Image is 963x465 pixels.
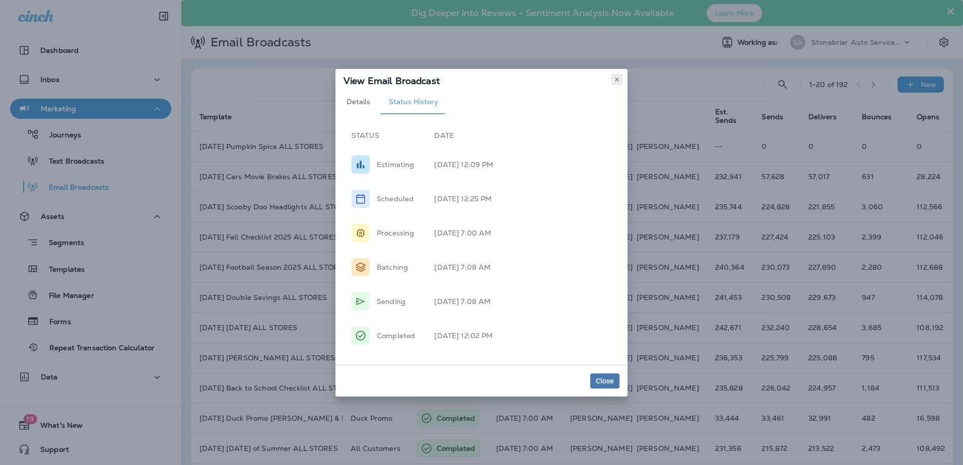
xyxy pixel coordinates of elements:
[434,195,611,203] p: [DATE] 12:25 PM
[596,377,614,384] span: Close
[434,297,611,305] p: [DATE] 7:08 AM
[434,263,611,271] p: [DATE] 7:08 AM
[434,332,611,340] p: [DATE] 12:02 PM
[352,131,418,139] p: STATUS
[335,90,381,114] button: Details
[377,195,414,203] p: Scheduled
[377,161,414,169] p: Estimating
[377,297,405,305] p: Sending
[335,69,628,90] div: View Email Broadcast
[434,229,611,237] p: [DATE] 7:00 AM
[377,229,414,237] p: Processing
[377,332,415,340] p: Completed
[434,161,611,169] p: [DATE] 12:09 PM
[377,263,408,271] p: Batching
[434,131,611,139] p: DATE
[381,90,446,114] button: Status History
[590,373,620,389] button: Close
